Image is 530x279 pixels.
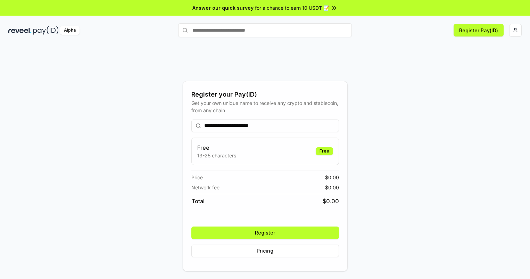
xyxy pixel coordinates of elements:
[33,26,59,35] img: pay_id
[197,143,236,152] h3: Free
[325,174,339,181] span: $ 0.00
[316,147,333,155] div: Free
[8,26,32,35] img: reveel_dark
[191,174,203,181] span: Price
[191,90,339,99] div: Register your Pay(ID)
[454,24,504,36] button: Register Pay(ID)
[192,4,254,11] span: Answer our quick survey
[60,26,80,35] div: Alpha
[191,99,339,114] div: Get your own unique name to receive any crypto and stablecoin, from any chain
[191,184,220,191] span: Network fee
[191,227,339,239] button: Register
[255,4,329,11] span: for a chance to earn 10 USDT 📝
[197,152,236,159] p: 13-25 characters
[191,197,205,205] span: Total
[323,197,339,205] span: $ 0.00
[325,184,339,191] span: $ 0.00
[191,245,339,257] button: Pricing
